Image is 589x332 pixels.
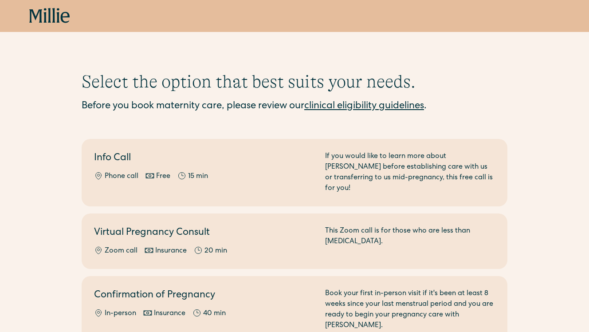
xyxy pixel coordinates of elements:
div: 40 min [203,308,226,319]
div: 20 min [204,246,227,257]
h2: Info Call [94,151,314,166]
a: Info CallPhone callFree15 minIf you would like to learn more about [PERSON_NAME] before establish... [82,139,507,206]
h2: Confirmation of Pregnancy [94,289,314,303]
div: Book your first in-person visit if it's been at least 8 weeks since your last menstrual period an... [325,289,495,331]
div: Insurance [154,308,185,319]
div: In-person [105,308,136,319]
h1: Select the option that best suits your needs. [82,71,507,92]
div: Free [156,171,170,182]
div: Insurance [155,246,187,257]
div: This Zoom call is for those who are less than [MEDICAL_DATA]. [325,226,495,257]
div: Phone call [105,171,138,182]
a: clinical eligibility guidelines [304,102,424,111]
div: If you would like to learn more about [PERSON_NAME] before establishing care with us or transferr... [325,151,495,194]
div: Zoom call [105,246,137,257]
a: Virtual Pregnancy ConsultZoom callInsurance20 minThis Zoom call is for those who are less than [M... [82,213,507,269]
div: 15 min [188,171,208,182]
div: Before you book maternity care, please review our . [82,99,507,114]
h2: Virtual Pregnancy Consult [94,226,314,241]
